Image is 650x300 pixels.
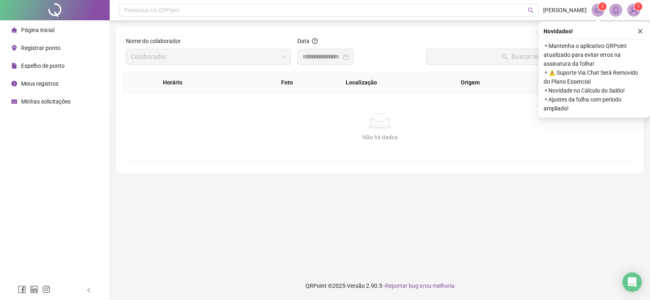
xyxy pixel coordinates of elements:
[622,272,642,292] div: Open Intercom Messenger
[312,38,318,44] span: question-circle
[339,71,454,94] th: Localização
[628,4,640,16] img: 90146
[21,45,61,51] span: Registrar ponto
[637,4,640,9] span: 1
[110,272,650,300] footer: QRPoint © 2025 - 2.90.5 -
[601,4,604,9] span: 1
[42,285,50,294] span: instagram
[594,6,602,14] span: notification
[454,71,537,94] th: Origem
[11,45,17,51] span: environment
[634,2,642,11] sup: Atualize o seu contato no menu Meus Dados
[156,71,241,94] th: Horário
[347,283,365,289] span: Versão
[11,27,17,33] span: home
[538,71,637,94] th: Protocolo
[21,80,58,87] span: Meus registros
[11,99,17,104] span: schedule
[132,133,627,142] div: Não há dados
[544,68,645,86] span: ⚬ ⚠️ Suporte Via Chat Será Removido do Plano Essencial
[543,6,587,15] span: [PERSON_NAME]
[637,28,643,34] span: close
[544,95,645,113] span: ⚬ Ajustes da folha com período ampliado!
[11,63,17,69] span: file
[612,6,620,14] span: bell
[21,27,54,33] span: Página inicial
[385,283,455,289] span: Reportar bug e/ou melhoria
[544,41,645,68] span: ⚬ Mantenha o aplicativo QRPoint atualizado para evitar erros na assinatura da folha!
[126,37,186,45] label: Nome do colaborador
[86,287,92,293] span: left
[598,2,607,11] sup: 1
[297,38,310,44] span: Data
[544,86,645,95] span: ⚬ Novidade no Cálculo do Saldo!
[11,81,17,86] span: clock-circle
[528,7,534,13] span: search
[544,27,573,36] span: Novidades !
[18,285,26,294] span: facebook
[21,98,71,105] span: Minhas solicitações
[21,63,65,69] span: Espelho de ponto
[30,285,38,294] span: linkedin
[426,49,634,65] button: Buscar registros
[275,71,339,94] th: Foto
